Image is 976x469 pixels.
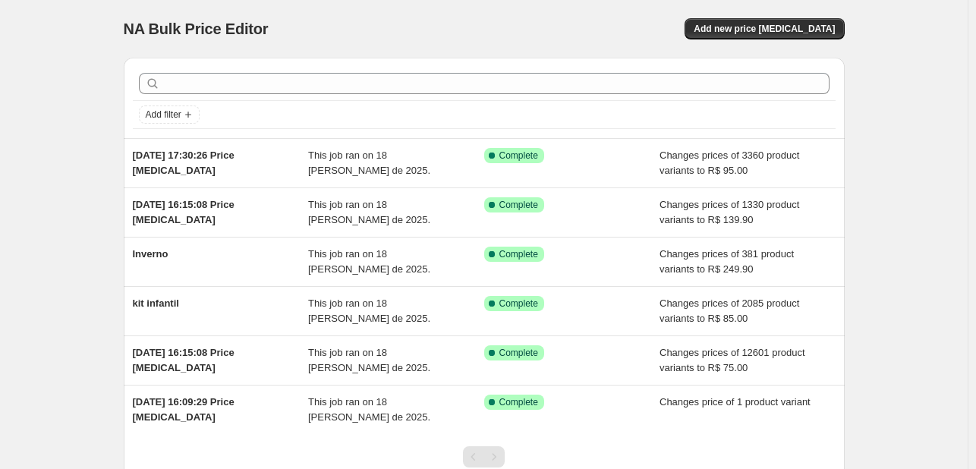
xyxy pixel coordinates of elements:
[133,248,168,260] span: Inverno
[308,347,430,373] span: This job ran on 18 [PERSON_NAME] de 2025.
[660,347,805,373] span: Changes prices of 12601 product variants to R$ 75.00
[660,150,799,176] span: Changes prices of 3360 product variants to R$ 95.00
[133,150,235,176] span: [DATE] 17:30:26 Price [MEDICAL_DATA]
[133,396,235,423] span: [DATE] 16:09:29 Price [MEDICAL_DATA]
[685,18,844,39] button: Add new price [MEDICAL_DATA]
[133,199,235,225] span: [DATE] 16:15:08 Price [MEDICAL_DATA]
[499,347,538,359] span: Complete
[308,396,430,423] span: This job ran on 18 [PERSON_NAME] de 2025.
[124,20,269,37] span: NA Bulk Price Editor
[139,105,200,124] button: Add filter
[660,199,799,225] span: Changes prices of 1330 product variants to R$ 139.90
[308,248,430,275] span: This job ran on 18 [PERSON_NAME] de 2025.
[499,297,538,310] span: Complete
[308,297,430,324] span: This job ran on 18 [PERSON_NAME] de 2025.
[146,109,181,121] span: Add filter
[133,347,235,373] span: [DATE] 16:15:08 Price [MEDICAL_DATA]
[308,199,430,225] span: This job ran on 18 [PERSON_NAME] de 2025.
[660,248,794,275] span: Changes prices of 381 product variants to R$ 249.90
[660,297,799,324] span: Changes prices of 2085 product variants to R$ 85.00
[660,396,811,408] span: Changes price of 1 product variant
[499,150,538,162] span: Complete
[308,150,430,176] span: This job ran on 18 [PERSON_NAME] de 2025.
[499,199,538,211] span: Complete
[499,396,538,408] span: Complete
[694,23,835,35] span: Add new price [MEDICAL_DATA]
[133,297,179,309] span: kit infantil
[463,446,505,467] nav: Pagination
[499,248,538,260] span: Complete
